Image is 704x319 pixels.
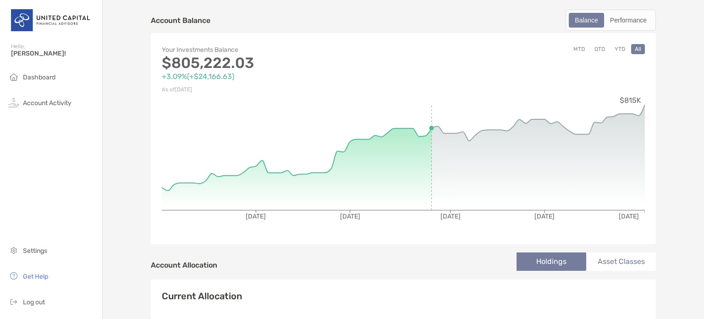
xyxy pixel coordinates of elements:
img: activity icon [8,97,19,108]
span: [PERSON_NAME]! [11,50,97,57]
span: Dashboard [23,73,55,81]
div: Performance [605,14,652,27]
tspan: [DATE] [340,213,360,220]
span: Account Activity [23,99,71,107]
button: YTD [611,44,629,54]
span: Log out [23,298,45,306]
p: Your Investments Balance [162,44,403,56]
img: settings icon [8,245,19,256]
img: household icon [8,71,19,82]
img: United Capital Logo [11,4,91,37]
tspan: [DATE] [534,213,555,220]
button: QTD [591,44,609,54]
span: Get Help [23,273,48,280]
tspan: [DATE] [440,213,461,220]
div: segmented control [566,10,656,31]
img: logout icon [8,296,19,307]
p: Account Balance [151,15,210,26]
p: +3.09% ( +$24,166.63 ) [162,71,403,82]
li: Holdings [517,252,586,271]
h4: Current Allocation [162,291,242,302]
div: Balance [570,14,603,27]
p: As of [DATE] [162,84,403,95]
button: All [631,44,645,54]
tspan: [DATE] [619,213,639,220]
img: get-help icon [8,270,19,281]
li: Asset Classes [586,252,656,271]
tspan: $815K [620,96,641,105]
tspan: [DATE] [246,213,266,220]
span: Settings [23,247,47,255]
button: MTD [570,44,588,54]
p: $805,222.03 [162,57,403,69]
h4: Account Allocation [151,261,217,269]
